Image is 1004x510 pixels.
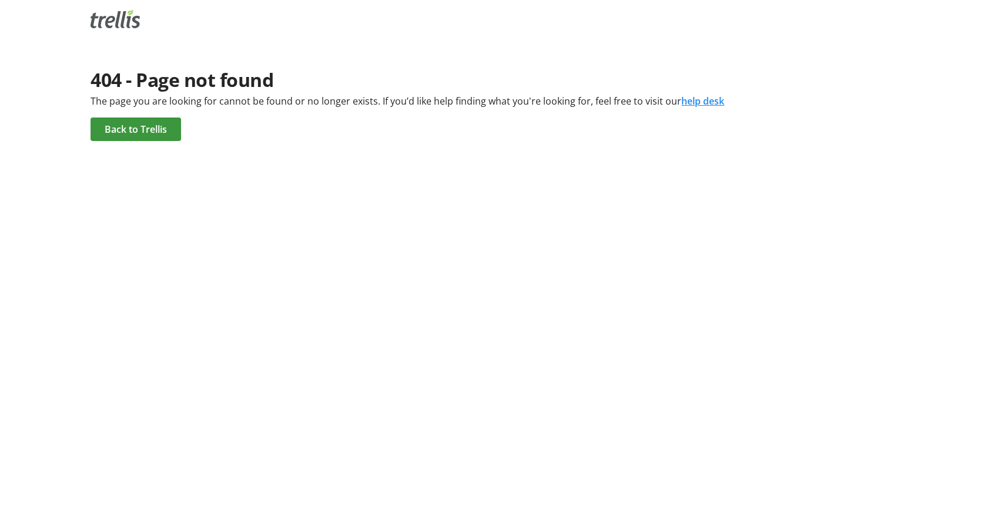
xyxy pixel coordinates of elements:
[91,66,913,94] div: 404 - Page not found
[91,9,140,28] img: Trellis Logo
[91,118,181,141] a: Back to Trellis
[105,122,167,136] span: Back to Trellis
[681,95,724,108] a: help desk
[91,94,913,108] div: The page you are looking for cannot be found or no longer exists. If you’d like help finding what...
